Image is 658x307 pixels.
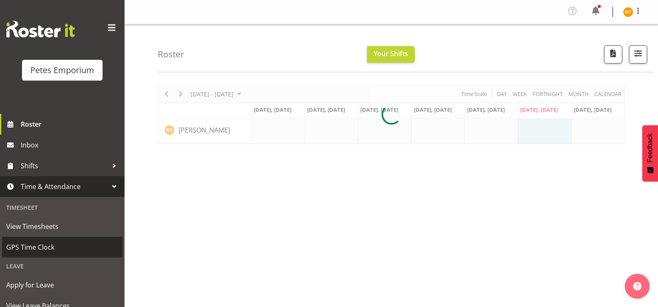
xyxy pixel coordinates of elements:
button: Feedback - Show survey [642,125,658,182]
img: Rosterit website logo [6,21,75,37]
img: nicole-thomson8388.jpg [623,7,633,17]
div: Timesheet [2,199,122,216]
div: Petes Emporium [30,64,94,76]
span: View Timesheets [6,220,118,233]
span: GPS Time Clock [6,241,118,253]
span: Inbox [21,139,120,151]
a: View Timesheets [2,216,122,237]
span: Feedback [646,133,654,162]
img: help-xxl-2.png [633,282,641,290]
a: GPS Time Clock [2,237,122,258]
h4: Roster [158,49,184,59]
span: Roster [21,118,120,130]
span: Your Shifts [374,49,408,58]
button: Your Shifts [367,46,415,63]
button: Download a PDF of the roster according to the set date range. [604,45,622,64]
span: Time & Attendance [21,180,108,193]
span: Shifts [21,160,108,172]
button: Filter Shifts [629,45,647,64]
div: Leave [2,258,122,275]
span: Apply for Leave [6,279,118,291]
a: Apply for Leave [2,275,122,295]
